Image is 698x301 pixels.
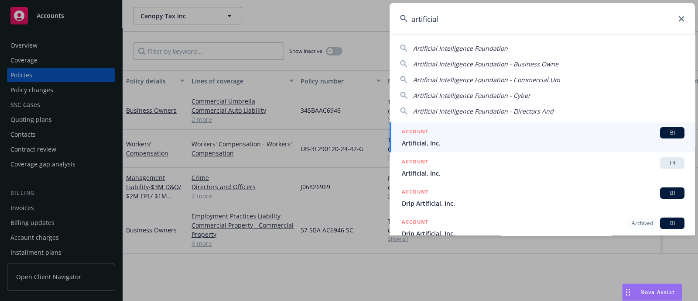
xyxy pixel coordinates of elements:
span: Artificial Intelligence Foundation - Directors And [413,107,554,115]
span: Drip Artificial, Inc. [402,199,684,208]
a: ACCOUNTBIArtificial, Inc. [390,122,695,152]
a: ACCOUNTArchivedBIDrip Artificial, Inc. [390,213,695,252]
h5: ACCOUNT [402,127,428,138]
a: ACCOUNTTRArtificial, Inc. [390,152,695,183]
a: ACCOUNTBIDrip Artificial, Inc. [390,183,695,213]
span: Artificial, Inc. [402,138,684,148]
span: Drip Artificial, Inc. [402,229,684,238]
button: Nova Assist [622,284,682,301]
span: Artificial Intelligence Foundation [413,44,508,52]
h5: ACCOUNT [402,187,428,198]
h5: ACCOUNT [402,218,428,228]
span: Archived [632,219,653,227]
input: Search... [390,3,695,35]
span: Nova Assist [640,288,675,296]
h5: ACCOUNT [402,157,428,168]
span: Artificial Intelligence Foundation - Business Owne [413,60,558,68]
span: TR [664,159,681,167]
span: Artificial, Inc. [402,169,684,178]
span: BI [664,189,681,197]
span: BI [664,219,681,227]
span: BI [664,129,681,137]
div: Drag to move [623,284,633,301]
span: Artificial Intelligence Foundation - Cyber [413,91,530,100]
span: Artificial Intelligence Foundation - Commercial Um [413,76,560,84]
